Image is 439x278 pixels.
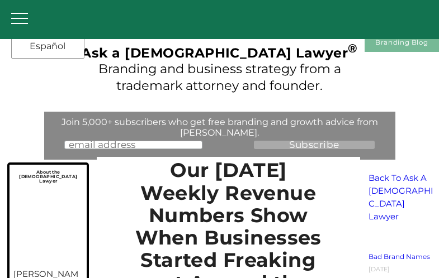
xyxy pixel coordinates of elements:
div: Join 5,000+ subscribers who get free branding and growth advice from [PERSON_NAME]. [47,117,393,138]
time: [DATE] [369,265,390,273]
a: Back To Ask A [DEMOGRAPHIC_DATA] Lawyer [369,172,433,222]
span: About the [DEMOGRAPHIC_DATA] Lawyer [19,169,77,184]
a: JPG Legal [219,3,220,15]
a: Bad Brand Names [369,252,430,261]
a: Branding Blog [365,34,439,51]
a: Español [15,36,81,56]
input: email address [64,141,202,150]
input: Subscribe [254,141,375,150]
